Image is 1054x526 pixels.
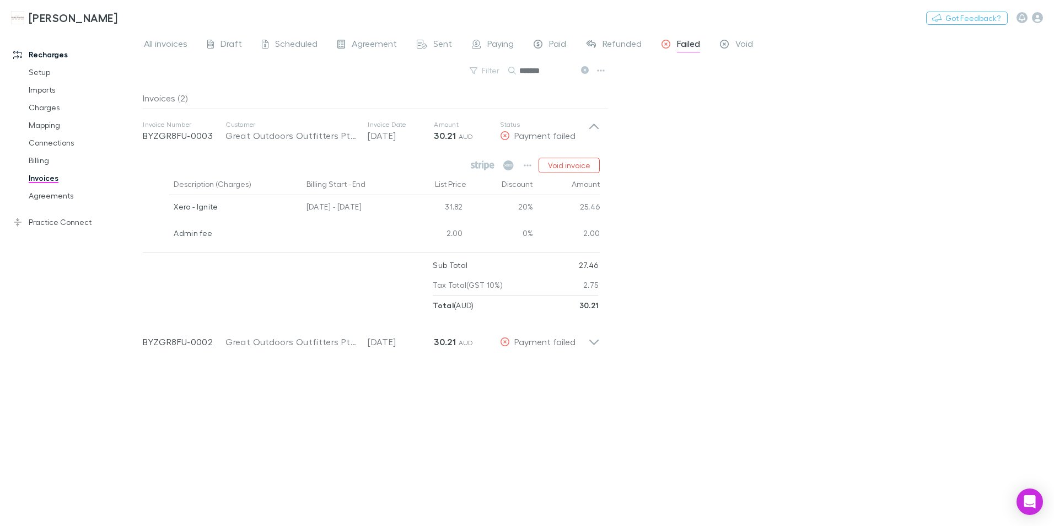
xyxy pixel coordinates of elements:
h3: [PERSON_NAME] [29,11,117,24]
strong: 30.21 [434,130,456,141]
a: Recharges [2,46,149,63]
div: Great Outdoors Outfitters Pty Ltd [225,335,357,348]
span: Scheduled [275,38,318,52]
p: BYZGR8FU-0003 [143,129,225,142]
strong: 30.21 [579,300,599,310]
div: Xero - Ignite [174,195,298,218]
span: Payment failed [514,336,576,347]
div: 0% [467,222,534,248]
span: Refunded [603,38,642,52]
p: [DATE] [368,335,434,348]
a: Imports [18,81,149,99]
span: AUD [459,339,474,347]
a: Charges [18,99,149,116]
img: Hales Douglass's Logo [11,11,24,24]
a: Billing [18,152,149,169]
a: Setup [18,63,149,81]
p: BYZGR8FU-0002 [143,335,225,348]
a: Agreements [18,187,149,205]
div: Admin fee [174,222,298,245]
button: Void invoice [539,158,600,173]
div: 20% [467,195,534,222]
div: Open Intercom Messenger [1017,489,1043,515]
p: 2.75 [583,275,598,295]
p: 27.46 [579,255,599,275]
span: Draft [221,38,242,52]
button: Filter [464,64,506,77]
div: Invoice NumberBYZGR8FU-0003CustomerGreat Outdoors Outfitters Pty LtdInvoice Date[DATE]Amount30.21... [134,109,609,153]
a: Practice Connect [2,213,149,231]
div: BYZGR8FU-0002Great Outdoors Outfitters Pty Ltd[DATE]30.21 AUDPayment failed [134,315,609,359]
span: Paid [549,38,566,52]
div: 25.46 [534,195,600,222]
span: Agreement [352,38,397,52]
span: AUD [459,132,474,141]
p: Invoice Number [143,120,225,129]
span: Failed [677,38,700,52]
p: Invoice Date [368,120,434,129]
p: Amount [434,120,500,129]
p: Tax Total (GST 10%) [433,275,503,295]
a: [PERSON_NAME] [4,4,124,31]
a: Mapping [18,116,149,134]
span: Paying [487,38,514,52]
span: Payment failed [514,130,576,141]
a: Connections [18,134,149,152]
span: Void [735,38,753,52]
p: Sub Total [433,255,467,275]
div: 31.82 [401,195,467,222]
p: Customer [225,120,357,129]
button: Got Feedback? [926,12,1008,25]
div: 2.00 [534,222,600,248]
span: Sent [433,38,452,52]
span: All invoices [144,38,187,52]
div: 2.00 [401,222,467,248]
strong: 30.21 [434,336,456,347]
p: [DATE] [368,129,434,142]
strong: Total [433,300,454,310]
p: ( AUD ) [433,296,474,315]
div: [DATE] - [DATE] [302,195,401,222]
a: Invoices [18,169,149,187]
div: Great Outdoors Outfitters Pty Ltd [225,129,357,142]
p: Status [500,120,588,129]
